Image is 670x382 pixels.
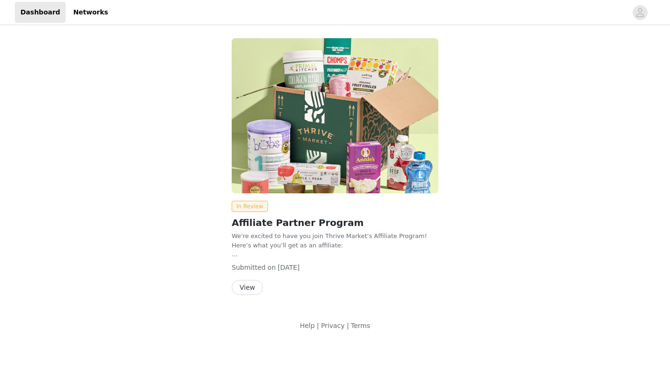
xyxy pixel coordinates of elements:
h2: Affiliate Partner Program [232,216,438,230]
img: Thrive Market [232,38,438,193]
a: View [232,284,263,291]
button: View [232,280,263,295]
a: Privacy [321,322,345,329]
a: Terms [351,322,370,329]
p: We're excited to have you join Thrive Market’s Affiliate Program! Here’s what you’ll get as an af... [232,232,438,250]
a: Dashboard [15,2,66,23]
a: Networks [67,2,114,23]
a: Help [300,322,315,329]
span: | [317,322,319,329]
span: | [347,322,349,329]
span: [DATE] [278,264,300,271]
span: Submitted on [232,264,276,271]
div: avatar [636,5,644,20]
span: In Review [232,201,268,212]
